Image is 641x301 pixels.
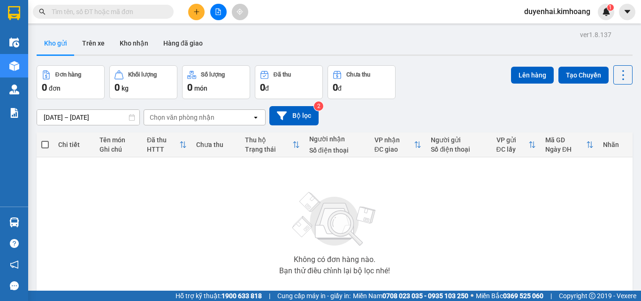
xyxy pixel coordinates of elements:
[252,114,259,121] svg: open
[42,82,47,93] span: 0
[240,132,305,157] th: Toggle SortBy
[619,4,635,20] button: caret-down
[176,291,262,301] span: Hỗ trợ kỹ thuật:
[279,267,390,275] div: Bạn thử điều chỉnh lại bộ lọc nhé!
[496,136,529,144] div: VP gửi
[346,71,370,78] div: Chưa thu
[37,65,105,99] button: Đơn hàng0đơn
[39,8,46,15] span: search
[128,71,157,78] div: Khối lượng
[52,7,162,17] input: Tìm tên, số ĐT hoặc mã đơn
[55,71,81,78] div: Đơn hàng
[142,132,191,157] th: Toggle SortBy
[37,110,139,125] input: Select a date range.
[545,146,586,153] div: Ngày ĐH
[374,136,414,144] div: VP nhận
[471,294,473,298] span: ⚪️
[511,67,554,84] button: Lên hàng
[182,65,250,99] button: Số lượng0món
[10,239,19,248] span: question-circle
[75,32,112,54] button: Trên xe
[245,146,292,153] div: Trạng thái
[589,293,595,299] span: copyright
[309,135,365,143] div: Người nhận
[274,71,291,78] div: Đã thu
[314,101,323,111] sup: 2
[10,260,19,269] span: notification
[99,146,137,153] div: Ghi chú
[602,8,610,16] img: icon-new-feature
[374,146,414,153] div: ĐC giao
[476,291,543,301] span: Miền Bắc
[558,67,609,84] button: Tạo Chuyến
[550,291,552,301] span: |
[10,281,19,290] span: message
[9,85,19,94] img: warehouse-icon
[194,85,207,92] span: món
[8,6,20,20] img: logo-vxr
[147,146,179,153] div: HTTT
[603,141,627,148] div: Nhãn
[609,4,612,11] span: 1
[294,256,375,263] div: Không có đơn hàng nào.
[338,85,342,92] span: đ
[309,147,365,154] div: Số điện thoại
[382,292,468,300] strong: 0708 023 035 - 0935 103 250
[150,113,214,122] div: Chọn văn phòng nhận
[541,132,598,157] th: Toggle SortBy
[9,61,19,71] img: warehouse-icon
[109,65,177,99] button: Khối lượng0kg
[580,30,611,40] div: ver 1.8.137
[210,4,227,20] button: file-add
[201,71,225,78] div: Số lượng
[496,146,529,153] div: ĐC lấy
[37,32,75,54] button: Kho gửi
[288,186,382,252] img: svg+xml;base64,PHN2ZyBjbGFzcz0ibGlzdC1wbHVnX19zdmciIHhtbG5zPSJodHRwOi8vd3d3LnczLm9yZy8yMDAwL3N2Zy...
[545,136,586,144] div: Mã GD
[9,217,19,227] img: warehouse-icon
[99,136,137,144] div: Tên món
[265,85,269,92] span: đ
[623,8,632,16] span: caret-down
[112,32,156,54] button: Kho nhận
[156,32,210,54] button: Hàng đã giao
[196,141,236,148] div: Chưa thu
[114,82,120,93] span: 0
[187,82,192,93] span: 0
[503,292,543,300] strong: 0369 525 060
[255,65,323,99] button: Đã thu0đ
[9,38,19,47] img: warehouse-icon
[607,4,614,11] sup: 1
[122,85,129,92] span: kg
[353,291,468,301] span: Miền Nam
[215,8,221,15] span: file-add
[328,65,396,99] button: Chưa thu0đ
[269,291,270,301] span: |
[193,8,200,15] span: plus
[269,106,319,125] button: Bộ lọc
[333,82,338,93] span: 0
[221,292,262,300] strong: 1900 633 818
[277,291,351,301] span: Cung cấp máy in - giấy in:
[370,132,427,157] th: Toggle SortBy
[245,136,292,144] div: Thu hộ
[9,108,19,118] img: solution-icon
[188,4,205,20] button: plus
[431,136,487,144] div: Người gửi
[49,85,61,92] span: đơn
[58,141,90,148] div: Chi tiết
[517,6,598,17] span: duyenhai.kimhoang
[147,136,179,144] div: Đã thu
[431,146,487,153] div: Số điện thoại
[260,82,265,93] span: 0
[492,132,541,157] th: Toggle SortBy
